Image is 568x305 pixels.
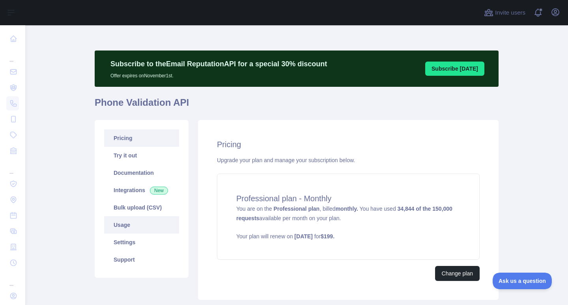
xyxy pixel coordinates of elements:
[150,187,168,195] span: New
[110,69,327,79] p: Offer expires on November 1st.
[110,58,327,69] p: Subscribe to the Email Reputation API for a special 30 % discount
[217,156,480,164] div: Upgrade your plan and manage your subscription below.
[435,266,480,281] button: Change plan
[321,233,334,240] strong: $ 199 .
[493,273,552,289] iframe: Toggle Customer Support
[495,8,525,17] span: Invite users
[104,251,179,268] a: Support
[104,164,179,182] a: Documentation
[6,47,19,63] div: ...
[217,139,480,150] h2: Pricing
[104,129,179,147] a: Pricing
[104,216,179,234] a: Usage
[95,96,499,115] h1: Phone Validation API
[425,62,484,76] button: Subscribe [DATE]
[273,206,319,212] strong: Professional plan
[104,199,179,216] a: Bulk upload (CSV)
[336,206,358,212] strong: monthly.
[6,159,19,175] div: ...
[236,206,452,221] strong: 34,844 of the 150,000 requests
[482,6,527,19] button: Invite users
[104,182,179,199] a: Integrations New
[6,271,19,287] div: ...
[104,147,179,164] a: Try it out
[294,233,312,240] strong: [DATE]
[236,206,460,240] span: You are on the , billed You have used available per month on your plan.
[104,234,179,251] a: Settings
[236,193,460,204] h4: Professional plan - Monthly
[236,232,460,240] p: Your plan will renew on for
